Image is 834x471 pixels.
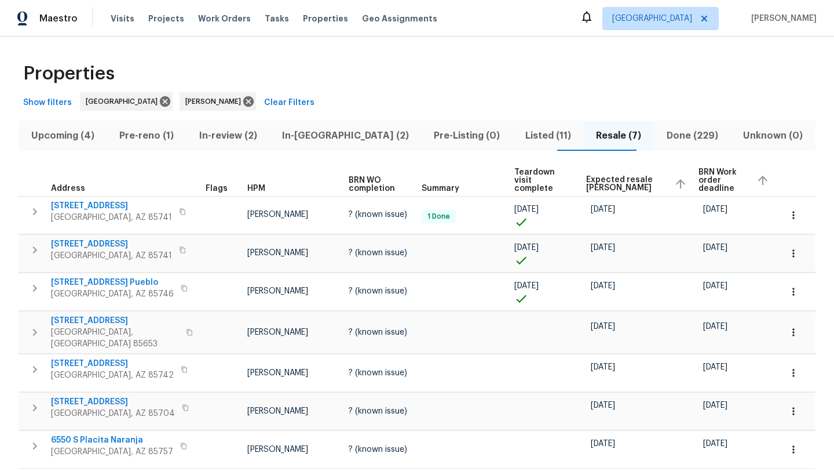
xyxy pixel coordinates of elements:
span: [PERSON_NAME] [185,96,246,107]
span: [DATE] [591,363,615,371]
span: [PERSON_NAME] [247,249,308,257]
span: [GEOGRAPHIC_DATA], AZ 85704 [51,408,175,419]
span: In-[GEOGRAPHIC_DATA] (2) [276,128,414,144]
span: [GEOGRAPHIC_DATA], AZ 85746 [51,288,174,300]
span: [DATE] [591,205,615,213]
span: In-review (2) [193,128,262,144]
span: [DATE] [703,440,727,448]
span: [GEOGRAPHIC_DATA], [GEOGRAPHIC_DATA] 85653 [51,327,179,350]
span: ? (known issue) [349,287,407,295]
span: Maestro [39,13,78,24]
span: Pre-Listing (0) [429,128,506,144]
span: Upcoming (4) [25,128,100,144]
span: [GEOGRAPHIC_DATA], AZ 85741 [51,212,172,223]
span: [GEOGRAPHIC_DATA] [86,96,162,107]
span: ? (known issue) [349,249,407,257]
span: [PERSON_NAME] [247,287,308,295]
span: [PERSON_NAME] [247,211,308,219]
span: [STREET_ADDRESS] [51,315,179,327]
div: [PERSON_NAME] [180,92,256,111]
span: [PERSON_NAME] [247,445,308,454]
span: ? (known issue) [349,407,407,415]
span: [DATE] [703,244,727,252]
span: Pre-reno (1) [114,128,179,144]
span: Expected resale [PERSON_NAME] [586,176,665,192]
span: Address [51,184,85,193]
span: [PERSON_NAME] [247,407,308,415]
span: Listed (11) [520,128,576,144]
span: [STREET_ADDRESS] Pueblo [51,277,174,288]
span: HPM [247,184,265,193]
span: [STREET_ADDRESS] [51,396,175,408]
span: Flags [206,184,228,193]
div: [GEOGRAPHIC_DATA] [80,92,173,111]
span: [DATE] [591,401,615,410]
span: [STREET_ADDRESS] [51,200,172,212]
span: Show filters [23,96,72,110]
span: ? (known issue) [349,211,407,219]
span: Done (229) [661,128,723,144]
span: [DATE] [703,323,727,331]
span: ? (known issue) [349,445,407,454]
span: [DATE] [591,323,615,331]
span: [GEOGRAPHIC_DATA], AZ 85741 [51,250,172,262]
span: Geo Assignments [362,13,437,24]
span: [DATE] [591,440,615,448]
span: [DATE] [514,244,539,252]
span: Work Orders [198,13,251,24]
span: Projects [148,13,184,24]
span: 1 Done [423,212,455,222]
span: Resale (7) [591,128,647,144]
button: Clear Filters [259,92,319,114]
span: [GEOGRAPHIC_DATA], AZ 85757 [51,446,173,458]
span: ? (known issue) [349,369,407,377]
span: Properties [303,13,348,24]
span: [STREET_ADDRESS] [51,238,172,250]
span: [DATE] [514,282,539,290]
span: [DATE] [514,205,539,213]
span: Properties [23,68,115,79]
span: Unknown (0) [738,128,809,144]
span: Tasks [265,15,289,23]
span: [DATE] [591,244,615,252]
button: Show filters [19,92,76,114]
span: Clear Filters [264,96,314,110]
span: Visits [111,13,134,24]
span: Summary [422,184,459,193]
span: [DATE] [703,401,727,410]
span: ? (known issue) [349,328,407,336]
span: [PERSON_NAME] [247,369,308,377]
span: [DATE] [591,282,615,290]
span: [DATE] [703,205,727,213]
span: [DATE] [703,363,727,371]
span: 6550 S Placita Naranja [51,434,173,446]
span: BRN WO completion [349,176,402,193]
span: [GEOGRAPHIC_DATA], AZ 85742 [51,369,174,381]
span: [DATE] [703,282,727,290]
span: [STREET_ADDRESS] [51,358,174,369]
span: [GEOGRAPHIC_DATA] [612,13,692,24]
span: [PERSON_NAME] [247,328,308,336]
span: BRN Work order deadline [698,168,747,193]
span: [PERSON_NAME] [747,13,817,24]
span: Teardown visit complete [514,168,566,193]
